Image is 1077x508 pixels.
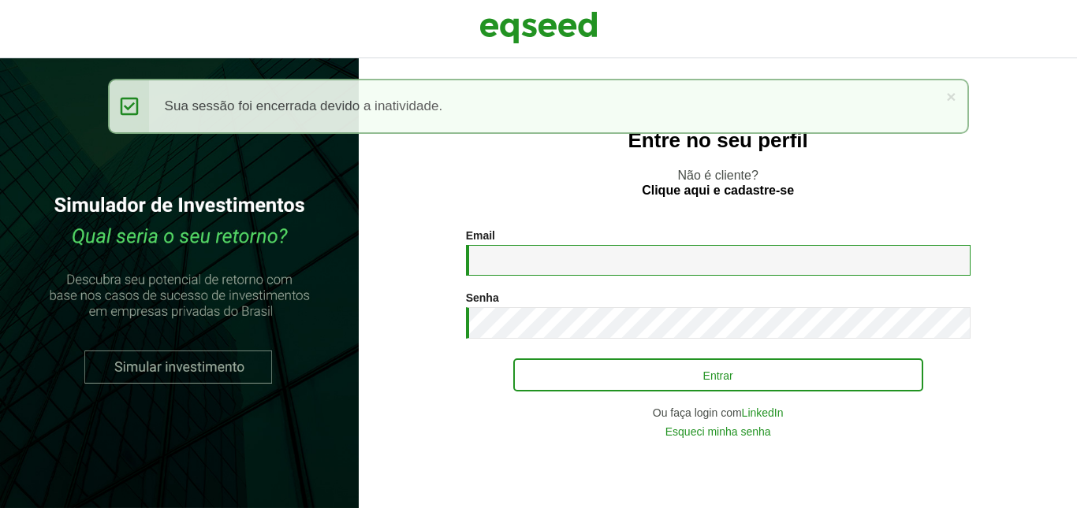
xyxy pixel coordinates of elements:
a: × [946,88,956,105]
div: Sua sessão foi encerrada devido a inatividade. [108,79,970,134]
label: Senha [466,292,499,303]
div: Ou faça login com [466,407,971,418]
label: Email [466,230,495,241]
button: Entrar [513,358,923,391]
h2: Entre no seu perfil [390,129,1045,152]
a: LinkedIn [742,407,784,418]
a: Esqueci minha senha [665,426,771,437]
img: EqSeed Logo [479,8,598,47]
a: Clique aqui e cadastre-se [642,184,794,197]
p: Não é cliente? [390,168,1045,198]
